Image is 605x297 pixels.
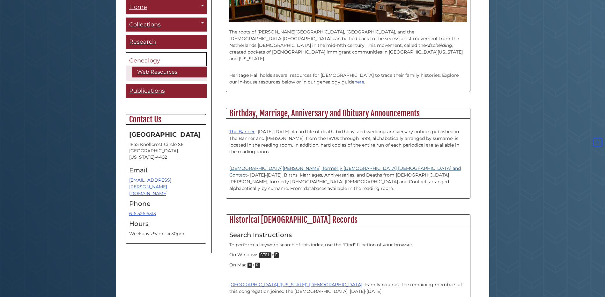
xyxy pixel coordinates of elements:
[126,35,207,49] a: Research
[129,21,161,28] span: Collections
[132,67,207,77] a: Web Resources
[126,114,206,125] h2: Contact Us
[259,252,271,258] kbd: CTRL
[229,22,467,62] p: The roots of [PERSON_NAME][GEOGRAPHIC_DATA], [GEOGRAPHIC_DATA], and the [DEMOGRAPHIC_DATA][GEOGRA...
[226,108,470,119] h2: Birthday, Marriage, Anniversary and Obituary Announcements
[129,211,156,216] a: 616.526.6313
[129,177,171,196] a: [EMAIL_ADDRESS][PERSON_NAME][DOMAIN_NAME]
[129,38,156,45] span: Research
[129,220,203,227] h4: Hours
[129,167,203,174] h4: Email
[129,57,160,64] span: Genealogy
[126,18,207,32] a: Collections
[229,129,255,134] a: The Banner
[426,42,452,48] em: Afscheiding
[354,79,364,85] a: here
[126,84,207,98] a: Publications
[229,158,467,192] p: - [DATE]-[DATE]. Births, Marriages, Anniversaries, and Deaths from [DEMOGRAPHIC_DATA][PERSON_NAME...
[592,139,603,145] a: Back to Top
[229,165,461,178] a: [DEMOGRAPHIC_DATA][PERSON_NAME], formerly [DEMOGRAPHIC_DATA] [DEMOGRAPHIC_DATA] and Contact
[129,230,203,237] p: Weekdays 9am - 4:30pm
[129,87,165,94] span: Publications
[129,131,201,138] strong: [GEOGRAPHIC_DATA]
[255,263,260,268] kbd: F
[229,231,467,238] h4: Search Instructions
[229,262,467,269] p: On Mac: +
[129,200,203,207] h4: Phone
[129,4,147,11] span: Home
[129,141,203,160] address: 1855 Knollcrest Circle SE [GEOGRAPHIC_DATA][US_STATE]-4402
[229,251,467,258] p: On Windows: +
[229,122,467,155] p: - [DATE]-[DATE]. A card file of death, birthday, and wedding anniversary notices published in The...
[229,282,362,287] a: [GEOGRAPHIC_DATA] ([US_STATE]) [DEMOGRAPHIC_DATA]
[274,252,279,258] kbd: F
[229,242,467,248] p: To perform a keyword search of this index, use the "Find" function of your browser.
[226,215,470,225] h2: Historical [DEMOGRAPHIC_DATA] Records
[126,52,207,66] a: Genealogy
[247,263,253,268] kbd: ⌘
[229,281,467,295] p: - Family records. The remaining members of this congregation joined the [DEMOGRAPHIC_DATA]. [DATE...
[229,65,467,85] p: Heritage Hall holds several resources for [DEMOGRAPHIC_DATA] to trace their family histories. Exp...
